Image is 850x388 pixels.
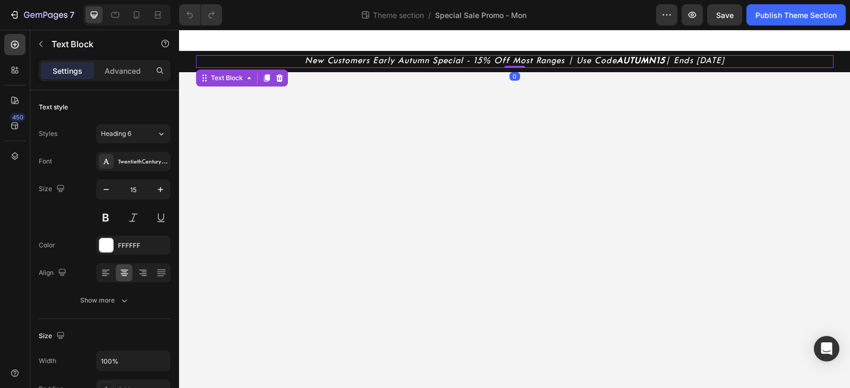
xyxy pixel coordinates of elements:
p: 7 [70,8,74,21]
span: Heading 6 [101,129,131,139]
button: Show more [39,291,171,310]
span: Special Sale Promo - Mon [435,10,526,21]
span: / [428,10,431,21]
p: Settings [53,65,82,76]
input: Auto [97,351,170,370]
div: Width [39,356,56,366]
span: Save [716,11,734,20]
div: Show more [80,295,130,306]
div: Text style [39,102,68,112]
div: 0 [330,42,341,51]
div: Publish Theme Section [755,10,837,21]
div: Open Intercom Messenger [814,336,839,361]
div: Size [39,182,67,196]
div: 450 [10,113,25,122]
div: Font [39,157,52,166]
div: Color [39,240,55,250]
div: TwentiethCenturyforKenmoreMedium [118,157,168,167]
p: Advanced [105,65,141,76]
button: 7 [4,4,79,25]
button: Heading 6 [96,124,171,143]
div: Size [39,329,67,343]
div: Undo/Redo [179,4,222,25]
div: Styles [39,129,57,139]
iframe: Design area [179,30,850,388]
div: Align [39,266,69,280]
p: Text Block [52,38,142,50]
div: FFFFFF [118,241,168,251]
button: Publish Theme Section [746,4,846,25]
button: Save [707,4,742,25]
span: Theme section [371,10,426,21]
